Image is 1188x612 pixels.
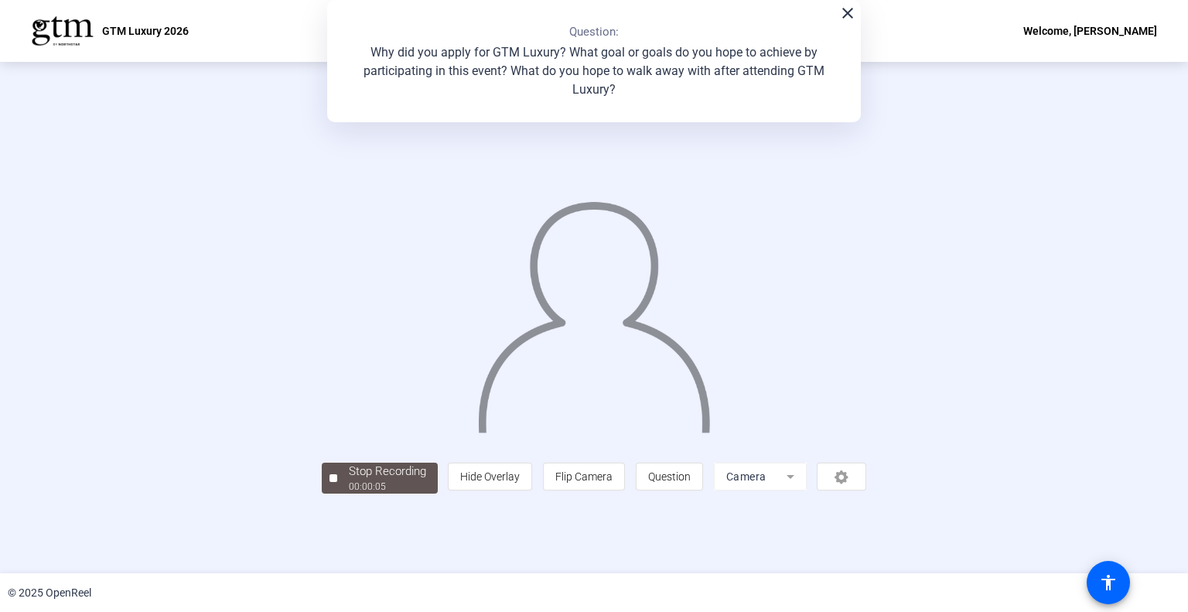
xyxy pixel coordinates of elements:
p: Why did you apply for GTM Luxury? What goal or goals do you hope to achieve by participating in t... [343,43,845,99]
mat-icon: accessibility [1099,573,1118,592]
div: © 2025 OpenReel [8,585,91,601]
button: Stop Recording00:00:05 [322,463,438,494]
img: overlay [476,187,712,433]
p: Question: [569,23,619,41]
span: Hide Overlay [460,470,520,483]
button: Flip Camera [543,463,625,491]
span: Flip Camera [555,470,613,483]
img: OpenReel logo [31,15,94,46]
mat-icon: close [838,4,857,22]
div: Stop Recording [349,463,426,480]
p: GTM Luxury 2026 [102,22,189,40]
div: 00:00:05 [349,480,426,494]
button: Question [636,463,703,491]
span: Question [648,470,691,483]
div: Welcome, [PERSON_NAME] [1023,22,1157,40]
button: Hide Overlay [448,463,532,491]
